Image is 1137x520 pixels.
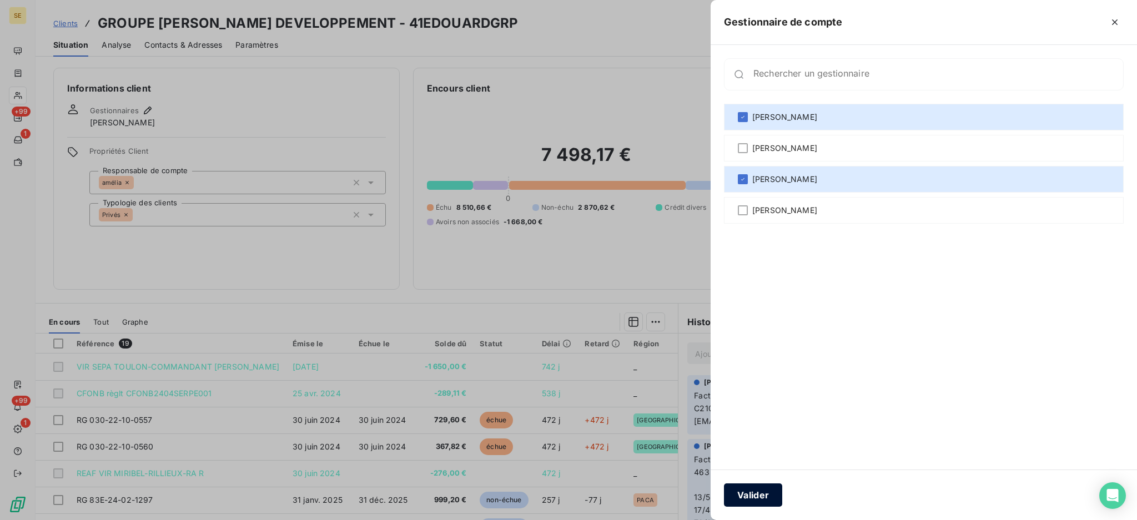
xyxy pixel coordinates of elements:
[753,69,1123,80] input: placeholder
[752,174,817,185] span: [PERSON_NAME]
[752,205,817,216] span: [PERSON_NAME]
[724,14,842,30] h5: Gestionnaire de compte
[752,143,817,154] span: [PERSON_NAME]
[752,112,817,123] span: [PERSON_NAME]
[1099,482,1126,509] div: Open Intercom Messenger
[724,483,782,507] button: Valider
